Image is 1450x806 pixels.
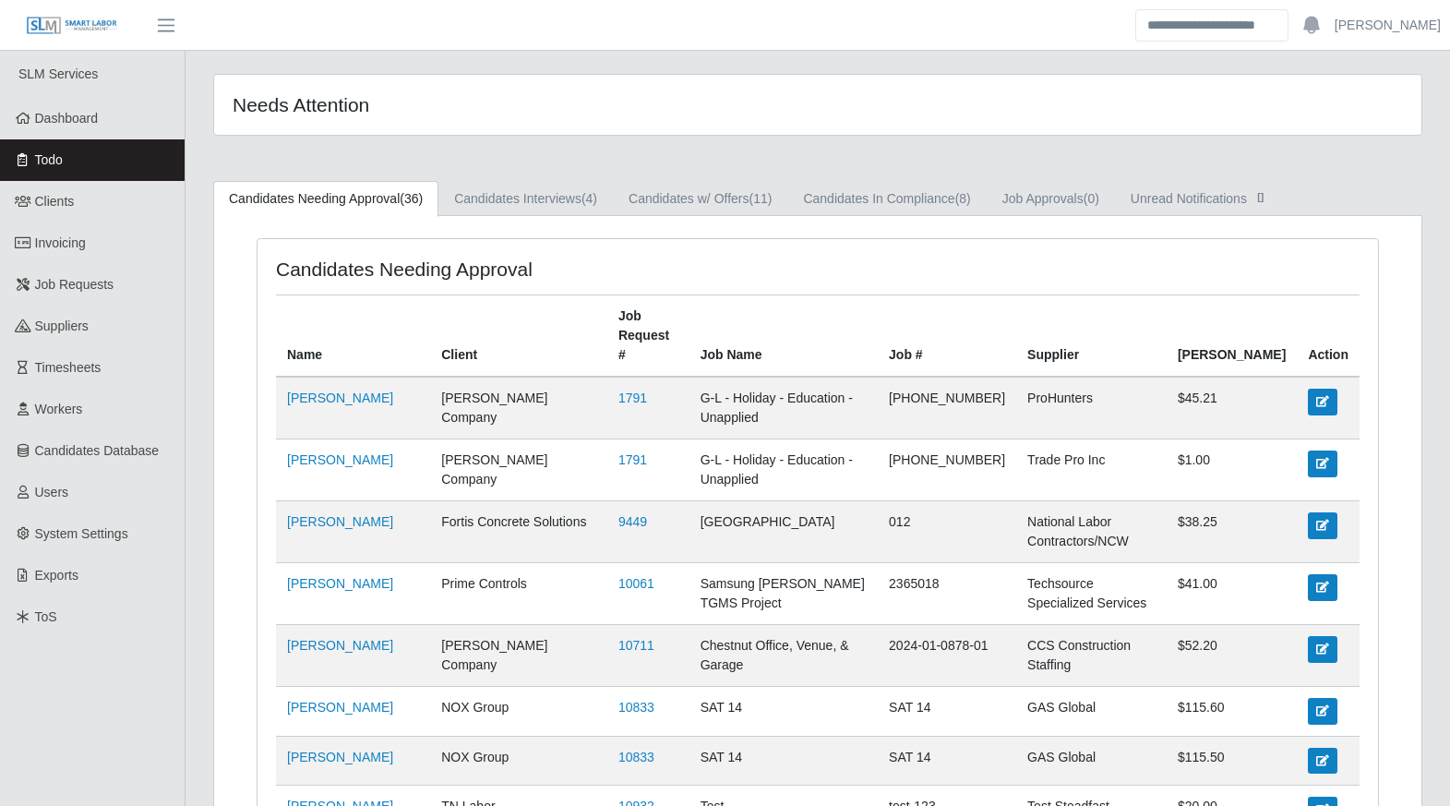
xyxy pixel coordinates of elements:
span: (4) [581,191,597,206]
span: (8) [955,191,971,206]
a: [PERSON_NAME] [287,638,393,653]
td: ProHunters [1016,377,1167,439]
img: SLM Logo [26,16,118,36]
a: Job Approvals [987,181,1115,217]
span: Todo [35,152,63,167]
a: Candidates w/ Offers [613,181,787,217]
td: SAT 14 [689,687,878,736]
span: ToS [35,609,57,624]
a: Candidates Interviews [438,181,613,217]
td: GAS Global [1016,736,1167,785]
span: (11) [749,191,773,206]
td: $115.60 [1167,687,1297,736]
a: 10833 [618,700,654,715]
td: Techsource Specialized Services [1016,563,1167,625]
th: Job Request # [607,295,689,378]
span: Suppliers [35,319,89,333]
td: [PERSON_NAME] Company [430,439,607,501]
td: Trade Pro Inc [1016,439,1167,501]
td: National Labor Contractors/NCW [1016,501,1167,563]
th: Supplier [1016,295,1167,378]
h4: Candidates Needing Approval [276,258,712,281]
td: [PHONE_NUMBER] [878,439,1016,501]
td: $41.00 [1167,563,1297,625]
a: 1791 [618,391,647,405]
td: GAS Global [1016,687,1167,736]
td: [GEOGRAPHIC_DATA] [689,501,878,563]
td: SAT 14 [689,736,878,785]
td: G-L - Holiday - Education - Unapplied [689,439,878,501]
a: 10711 [618,638,654,653]
span: Invoicing [35,235,86,250]
span: Workers [35,402,83,416]
td: $115.50 [1167,736,1297,785]
input: Search [1135,9,1288,42]
a: Candidates Needing Approval [213,181,438,217]
td: NOX Group [430,687,607,736]
th: Action [1297,295,1360,378]
span: Dashboard [35,111,99,126]
a: [PERSON_NAME] [287,700,393,715]
td: Samsung [PERSON_NAME] TGMS Project [689,563,878,625]
span: Users [35,485,69,499]
th: Job # [878,295,1016,378]
a: 9449 [618,514,647,529]
td: G-L - Holiday - Education - Unapplied [689,377,878,439]
a: [PERSON_NAME] [287,514,393,529]
td: Fortis Concrete Solutions [430,501,607,563]
th: Name [276,295,430,378]
a: [PERSON_NAME] [287,452,393,467]
th: Job Name [689,295,878,378]
span: SLM Services [18,66,98,81]
span: (36) [400,191,423,206]
td: CCS Construction Staffing [1016,625,1167,687]
span: Job Requests [35,277,114,292]
span: Timesheets [35,360,102,375]
td: 2365018 [878,563,1016,625]
td: [PERSON_NAME] Company [430,377,607,439]
td: NOX Group [430,736,607,785]
td: SAT 14 [878,736,1016,785]
a: 10061 [618,576,654,591]
a: [PERSON_NAME] [287,391,393,405]
th: [PERSON_NAME] [1167,295,1297,378]
td: $38.25 [1167,501,1297,563]
span: Exports [35,568,78,583]
a: 1791 [618,452,647,467]
a: Candidates In Compliance [787,181,986,217]
a: 10833 [618,750,654,764]
td: [PERSON_NAME] Company [430,625,607,687]
span: Candidates Database [35,443,160,458]
td: $52.20 [1167,625,1297,687]
td: Prime Controls [430,563,607,625]
td: [PHONE_NUMBER] [878,377,1016,439]
a: [PERSON_NAME] [287,576,393,591]
td: 012 [878,501,1016,563]
a: [PERSON_NAME] [1335,16,1441,35]
span: Clients [35,194,75,209]
span: [] [1252,189,1270,204]
td: SAT 14 [878,687,1016,736]
td: 2024-01-0878-01 [878,625,1016,687]
span: System Settings [35,526,128,541]
th: Client [430,295,607,378]
td: $1.00 [1167,439,1297,501]
h4: Needs Attention [233,93,704,116]
td: Chestnut Office, Venue, & Garage [689,625,878,687]
a: Unread Notifications [1115,181,1286,217]
td: $45.21 [1167,377,1297,439]
a: [PERSON_NAME] [287,750,393,764]
span: (0) [1084,191,1099,206]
